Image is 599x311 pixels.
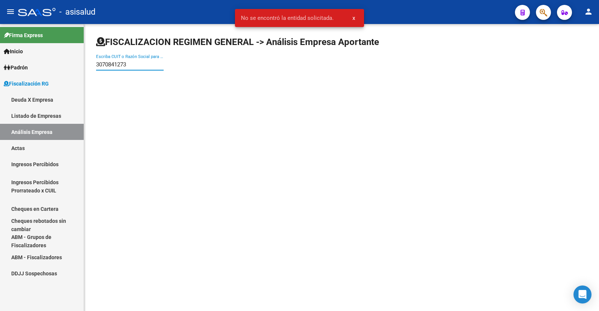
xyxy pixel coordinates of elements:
span: Fiscalización RG [4,80,49,88]
span: Firma Express [4,31,43,39]
h1: FISCALIZACION REGIMEN GENERAL -> Análisis Empresa Aportante [96,36,379,48]
span: Padrón [4,63,28,72]
span: x [352,15,355,21]
button: x [346,11,361,25]
span: Inicio [4,47,23,56]
span: - asisalud [59,4,95,20]
span: No se encontró la entidad solicitada. [241,14,334,22]
mat-icon: person [584,7,593,16]
div: Open Intercom Messenger [573,285,591,303]
mat-icon: menu [6,7,15,16]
